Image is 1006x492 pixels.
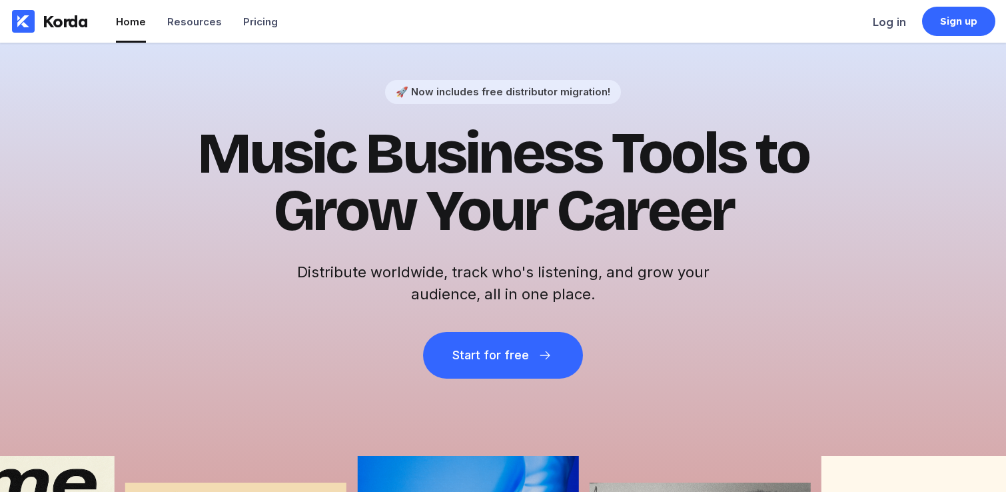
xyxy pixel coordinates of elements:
[290,261,716,305] h2: Distribute worldwide, track who's listening, and grow your audience, all in one place.
[452,349,528,362] div: Start for free
[873,15,906,29] div: Log in
[167,15,222,28] div: Resources
[940,15,978,28] div: Sign up
[396,85,610,98] div: 🚀 Now includes free distributor migration!
[922,7,995,36] a: Sign up
[423,332,583,379] button: Start for free
[43,11,88,31] div: Korda
[177,125,829,240] h1: Music Business Tools to Grow Your Career
[243,15,278,28] div: Pricing
[116,15,146,28] div: Home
